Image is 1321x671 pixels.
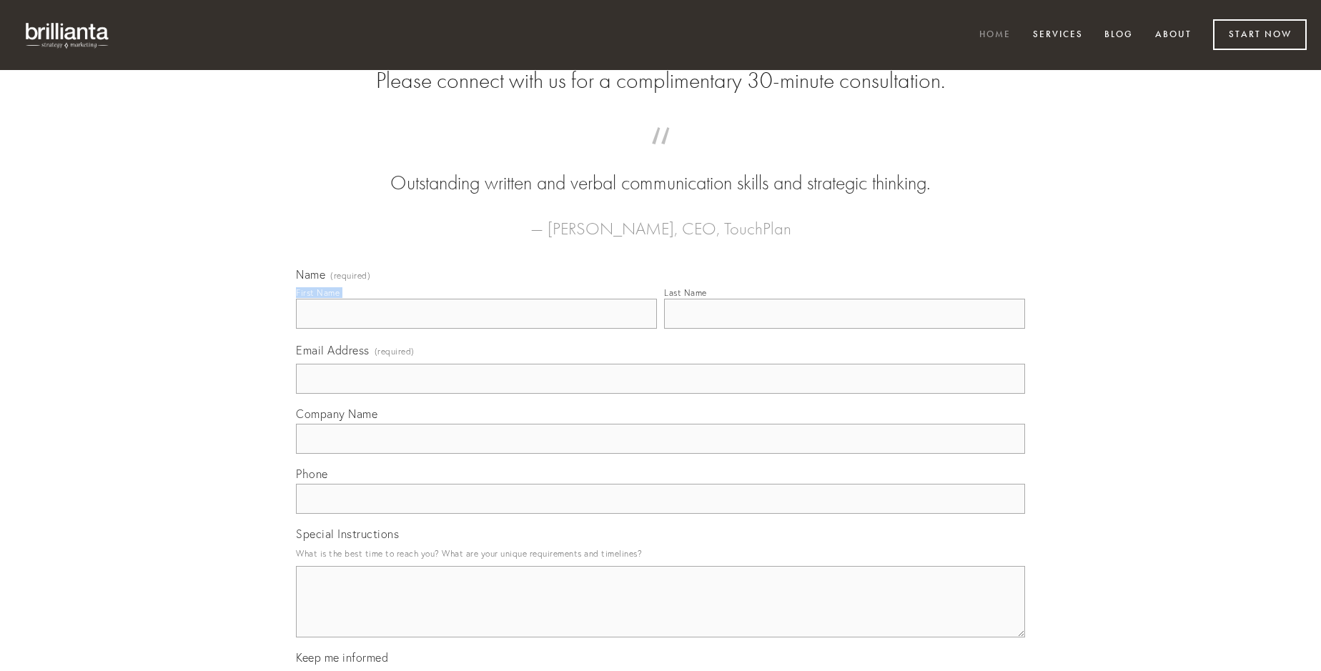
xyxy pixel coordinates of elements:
[319,141,1002,197] blockquote: Outstanding written and verbal communication skills and strategic thinking.
[319,141,1002,169] span: “
[296,407,377,421] span: Company Name
[1095,24,1142,47] a: Blog
[14,14,122,56] img: brillianta - research, strategy, marketing
[296,467,328,481] span: Phone
[1146,24,1201,47] a: About
[296,650,388,665] span: Keep me informed
[296,544,1025,563] p: What is the best time to reach you? What are your unique requirements and timelines?
[1213,19,1307,50] a: Start Now
[319,197,1002,243] figcaption: — [PERSON_NAME], CEO, TouchPlan
[296,67,1025,94] h2: Please connect with us for a complimentary 30-minute consultation.
[296,267,325,282] span: Name
[1024,24,1092,47] a: Services
[296,343,370,357] span: Email Address
[970,24,1020,47] a: Home
[296,527,399,541] span: Special Instructions
[375,342,415,361] span: (required)
[296,287,340,298] div: First Name
[664,287,707,298] div: Last Name
[330,272,370,280] span: (required)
